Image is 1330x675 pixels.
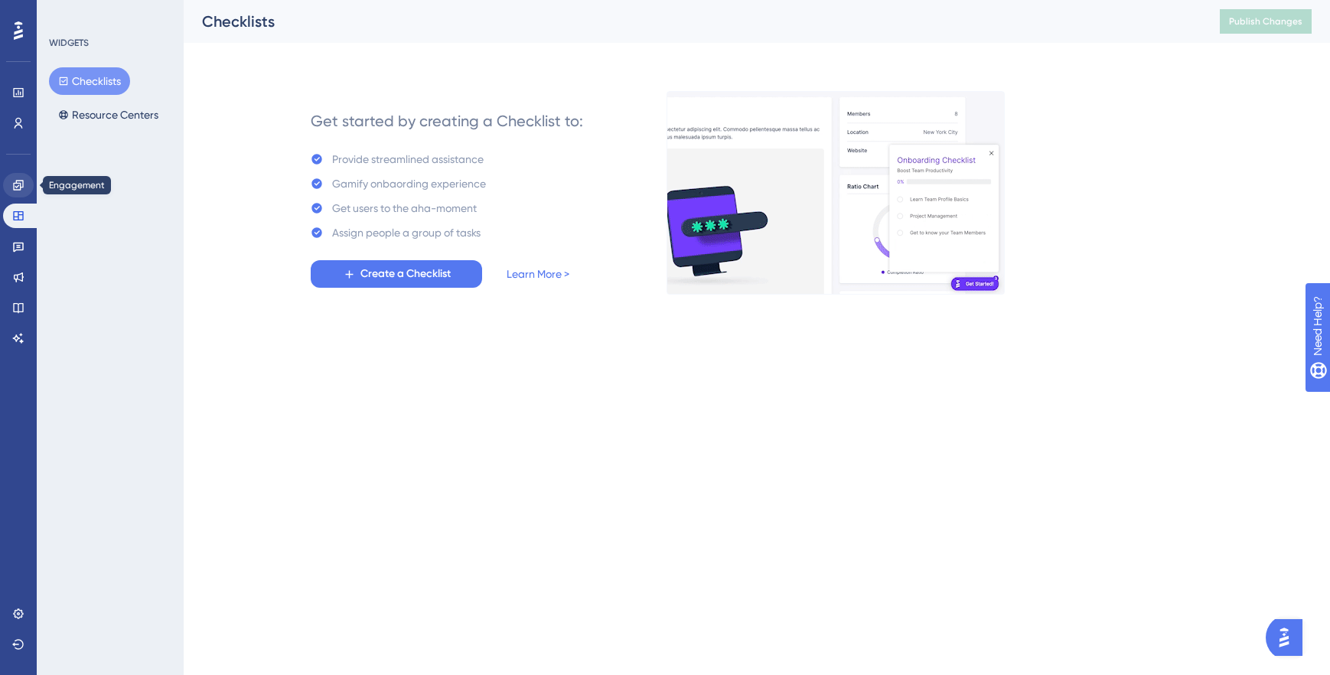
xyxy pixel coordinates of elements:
[507,265,569,283] a: Learn More >
[667,91,1005,295] img: e28e67207451d1beac2d0b01ddd05b56.gif
[49,37,89,49] div: WIDGETS
[1266,615,1312,660] iframe: UserGuiding AI Assistant Launcher
[332,223,481,242] div: Assign people a group of tasks
[49,101,168,129] button: Resource Centers
[332,199,477,217] div: Get users to the aha-moment
[332,174,486,193] div: Gamify onbaording experience
[360,265,451,283] span: Create a Checklist
[311,110,583,132] div: Get started by creating a Checklist to:
[1220,9,1312,34] button: Publish Changes
[36,4,96,22] span: Need Help?
[311,260,482,288] button: Create a Checklist
[49,67,130,95] button: Checklists
[1229,15,1302,28] span: Publish Changes
[202,11,1182,32] div: Checklists
[332,150,484,168] div: Provide streamlined assistance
